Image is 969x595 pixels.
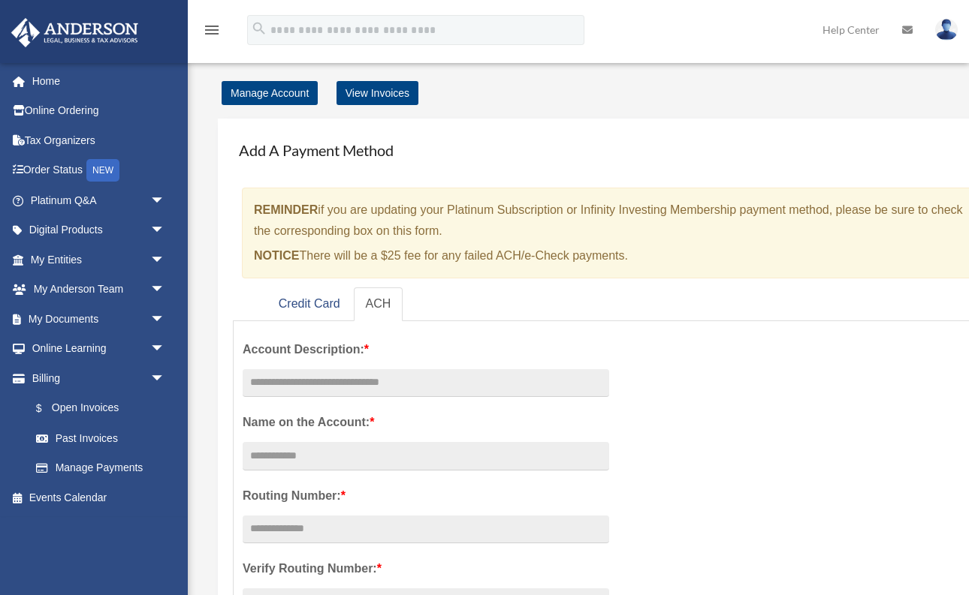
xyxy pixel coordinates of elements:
[150,185,180,216] span: arrow_drop_down
[11,155,188,186] a: Order StatusNEW
[150,275,180,305] span: arrow_drop_down
[150,334,180,365] span: arrow_drop_down
[11,275,188,305] a: My Anderson Teamarrow_drop_down
[150,304,180,335] span: arrow_drop_down
[11,215,188,245] a: Digital Productsarrow_drop_down
[11,245,188,275] a: My Entitiesarrow_drop_down
[251,20,267,37] i: search
[243,485,609,506] label: Routing Number:
[267,287,352,321] a: Credit Card
[354,287,403,321] a: ACH
[44,399,52,418] span: $
[203,26,221,39] a: menu
[203,21,221,39] i: menu
[11,304,188,334] a: My Documentsarrow_drop_down
[21,453,180,483] a: Manage Payments
[935,19,958,41] img: User Pic
[21,393,188,424] a: $Open Invoices
[11,125,188,155] a: Tax Organizers
[254,249,299,262] strong: NOTICE
[11,363,188,393] a: Billingarrow_drop_down
[11,482,188,512] a: Events Calendar
[337,81,418,105] a: View Invoices
[11,96,188,126] a: Online Ordering
[254,203,318,216] strong: REMINDER
[243,339,609,360] label: Account Description:
[7,18,143,47] img: Anderson Advisors Platinum Portal
[243,558,609,579] label: Verify Routing Number:
[21,423,188,453] a: Past Invoices
[150,363,180,394] span: arrow_drop_down
[86,159,119,182] div: NEW
[11,185,188,215] a: Platinum Q&Aarrow_drop_down
[222,81,318,105] a: Manage Account
[243,412,609,433] label: Name on the Account:
[11,66,188,96] a: Home
[150,215,180,246] span: arrow_drop_down
[11,334,188,364] a: Online Learningarrow_drop_down
[150,245,180,275] span: arrow_drop_down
